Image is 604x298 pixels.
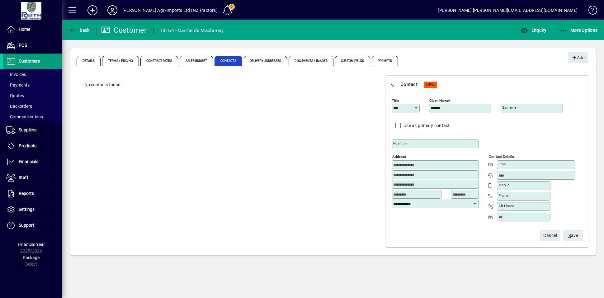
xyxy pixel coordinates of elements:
span: Contacts [215,56,242,66]
span: Invoices [6,72,26,77]
a: Settings [3,202,62,217]
mat-label: Position [393,141,407,145]
span: Sales Budget [180,56,213,66]
span: Settings [19,207,35,212]
button: Cancel [540,230,560,241]
span: Products [19,143,36,148]
a: Communications [3,111,62,122]
span: Enquiry [521,28,546,33]
span: Terms / Pricing [102,56,139,66]
span: Staff [19,175,28,180]
app-page-header-button: Back [62,25,97,36]
button: Enquiry [519,25,548,36]
span: Documents / Images [289,56,333,66]
button: Back [67,25,91,36]
a: Staff [3,170,62,186]
a: POS [3,38,62,53]
div: [PERSON_NAME] [PERSON_NAME][EMAIL_ADDRESS][DOMAIN_NAME] [438,5,578,15]
div: Contact [400,79,418,89]
a: Quotes [3,90,62,101]
span: Prompts [372,56,398,66]
a: Financials [3,154,62,170]
span: Add [571,53,585,63]
mat-label: Surname [502,105,516,110]
span: POS [19,43,27,48]
span: NEW [426,83,435,87]
button: Add [568,52,588,63]
div: 10164 - Carrfields Machinery [160,26,224,35]
label: Use as primary contact [402,122,450,129]
span: Home [19,27,30,32]
span: Custom Fields [335,56,370,66]
span: Backorders [6,104,32,109]
a: Payments [3,80,62,90]
button: More Options [558,25,599,36]
div: [PERSON_NAME] Agri-Imports Ltd (NZ Tractors) [122,5,218,15]
span: Payments [6,83,30,88]
span: Contract Rates [140,56,178,66]
mat-label: Alt Phone [498,204,514,208]
span: Financials [19,159,38,164]
span: Quotes [6,93,24,98]
span: Customers [19,59,40,64]
a: Knowledge Base [584,1,596,21]
a: Invoices [3,69,62,80]
a: Reports [3,186,62,201]
mat-label: Title [392,98,399,103]
span: Back [69,28,90,33]
span: Cancel [543,230,557,241]
span: S [569,233,571,238]
mat-label: Email [498,162,507,166]
span: More Options [560,28,598,33]
span: Delivery Addresses [244,56,287,66]
button: Profile [102,5,122,16]
span: Reports [19,191,34,196]
mat-label: Given name [429,98,449,103]
span: Package [23,255,40,260]
span: Financial Year [18,242,45,247]
button: Back [385,77,400,92]
div: No contacts found [78,75,374,94]
a: Support [3,218,62,233]
span: Communications [6,114,43,119]
button: Add [83,5,102,16]
a: Products [3,138,62,154]
mat-label: Phone [498,193,508,198]
a: Backorders [3,101,62,111]
a: Suppliers [3,122,62,138]
span: Suppliers [19,127,36,132]
span: Support [19,223,34,228]
a: Home [3,22,62,37]
mat-label: Mobile [498,183,509,187]
span: ave [569,230,578,241]
div: Customer [101,25,147,35]
span: Details [77,56,101,66]
button: Save [563,230,583,241]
